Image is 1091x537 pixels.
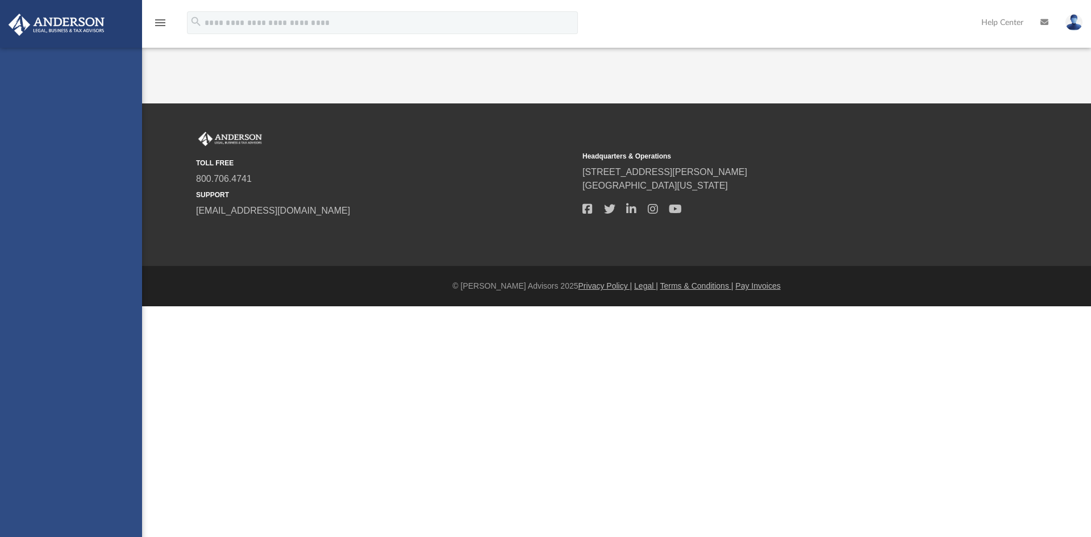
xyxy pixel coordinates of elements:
a: menu [153,22,167,30]
a: Privacy Policy | [578,281,632,290]
small: SUPPORT [196,190,574,200]
img: Anderson Advisors Platinum Portal [196,132,264,147]
img: Anderson Advisors Platinum Portal [5,14,108,36]
a: 800.706.4741 [196,174,252,184]
a: Legal | [634,281,658,290]
i: search [190,15,202,28]
i: menu [153,16,167,30]
small: Headquarters & Operations [582,151,961,161]
small: TOLL FREE [196,158,574,168]
a: [GEOGRAPHIC_DATA][US_STATE] [582,181,728,190]
img: User Pic [1065,14,1082,31]
a: Terms & Conditions | [660,281,734,290]
div: © [PERSON_NAME] Advisors 2025 [142,280,1091,292]
a: [EMAIL_ADDRESS][DOMAIN_NAME] [196,206,350,215]
a: Pay Invoices [735,281,780,290]
a: [STREET_ADDRESS][PERSON_NAME] [582,167,747,177]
